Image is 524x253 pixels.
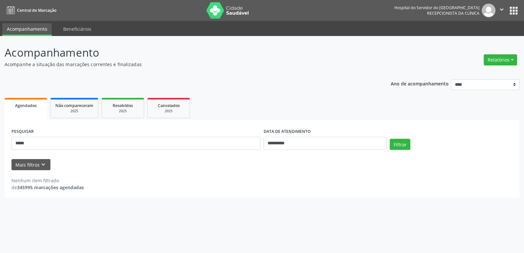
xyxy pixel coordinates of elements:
[2,23,52,36] a: Acompanhamento
[11,127,34,137] label: PESQUISAR
[264,127,311,137] label: DATA DE ATENDIMENTO
[106,109,139,114] div: 2025
[55,103,93,108] span: Não compareceram
[17,8,56,13] span: Central de Marcação
[5,45,365,61] p: Acompanhamento
[55,109,93,114] div: 2025
[482,4,496,17] img: img
[11,159,50,171] button: Mais filtroskeyboard_arrow_down
[113,103,133,108] span: Resolvidos
[390,139,410,150] button: Filtrar
[59,23,96,35] a: Beneficiários
[496,4,508,17] button: 
[508,5,519,16] button: apps
[11,177,84,184] div: Nenhum item filtrado
[40,161,47,168] i: keyboard_arrow_down
[391,79,449,87] p: Ano de acompanhamento
[5,61,365,68] p: Acompanhe a situação das marcações correntes e finalizadas
[498,6,505,13] i: 
[5,5,56,16] a: Central de Marcação
[394,5,479,10] div: Hospital do Servidor do [GEOGRAPHIC_DATA]
[158,103,180,108] span: Cancelados
[11,184,84,191] div: de
[15,103,37,108] span: Agendados
[427,10,479,16] span: Recepcionista da clínica
[17,184,84,190] strong: 345995 marcações agendadas
[484,54,517,65] button: Relatórios
[152,109,185,114] div: 2025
